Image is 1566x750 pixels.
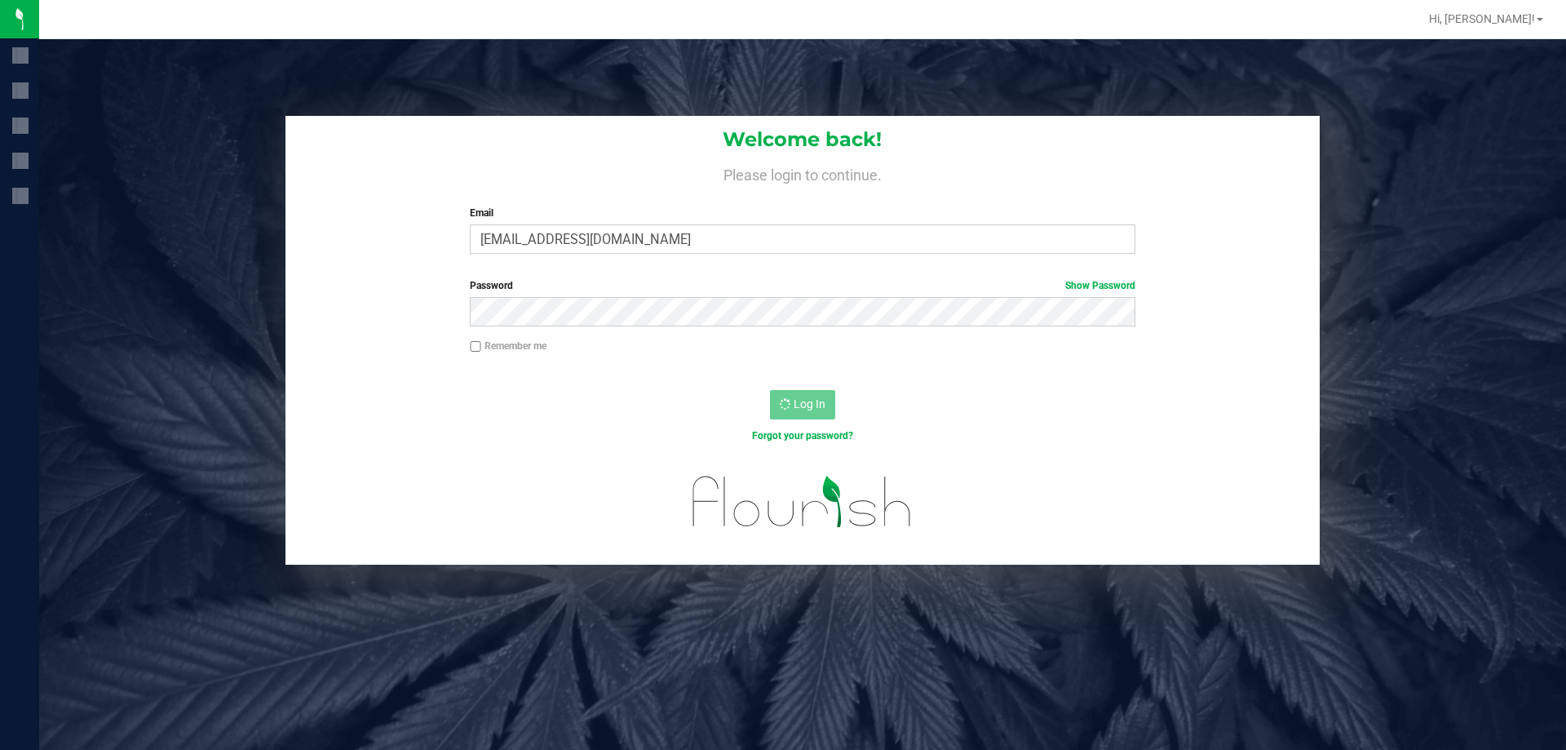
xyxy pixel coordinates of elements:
[470,280,513,291] span: Password
[673,460,931,544] img: flourish_logo.svg
[285,129,1320,150] h1: Welcome back!
[770,390,835,419] button: Log In
[794,397,825,411] span: Log In
[470,206,1135,220] label: Email
[470,341,481,353] input: Remember me
[285,163,1320,183] h4: Please login to continue.
[752,430,853,442] a: Forgot your password?
[470,339,546,353] label: Remember me
[1065,280,1135,291] a: Show Password
[1429,12,1535,25] span: Hi, [PERSON_NAME]!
